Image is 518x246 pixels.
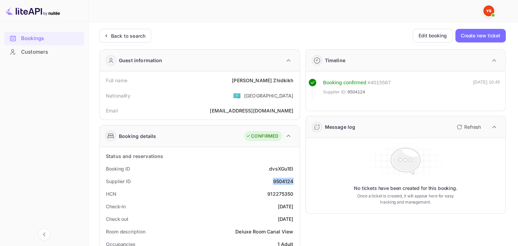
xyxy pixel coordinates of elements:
div: Check-in [106,203,126,210]
p: No tickets have been created for this booking. [354,185,457,192]
div: Status and reservations [106,153,163,160]
button: Create new ticket [455,29,506,42]
div: Customers [4,46,84,59]
div: Check out [106,215,128,223]
div: # 4015587 [367,79,391,87]
button: Refresh [453,122,484,133]
span: 9504124 [347,89,365,95]
div: [EMAIL_ADDRESS][DOMAIN_NAME] [210,107,293,114]
div: [DATE] [278,203,294,210]
div: dvsXGu1EI [269,165,293,172]
div: Timeline [325,57,345,64]
span: Supplier ID: [323,89,347,95]
div: Bookings [21,35,81,42]
div: [PERSON_NAME] Zhidkikh [232,77,293,84]
a: Customers [4,46,84,58]
img: LiteAPI logo [5,5,60,16]
div: Guest information [119,57,162,64]
div: Back to search [111,32,145,39]
div: CONFIRMED [246,133,278,140]
button: Collapse navigation [38,228,50,241]
button: Edit booking [413,29,453,42]
a: Bookings [4,32,84,45]
div: Full name [106,77,127,84]
div: [DATE] [278,215,294,223]
div: Supplier ID [106,178,131,185]
div: Deluxe Room Canal View [235,228,293,235]
p: Once a ticket is created, it will appear here for easy tracking and management. [352,193,459,205]
div: Booking ID [106,165,130,172]
div: Booking details [119,133,156,140]
div: [GEOGRAPHIC_DATA] [244,92,294,99]
div: Room description [106,228,145,235]
div: 912275350 [267,190,293,197]
div: Booking confirmed [323,79,366,87]
div: 9504124 [273,178,293,185]
div: HCN [106,190,116,197]
div: Customers [21,48,81,56]
div: Message log [325,123,356,130]
img: Yandex Support [483,5,494,16]
p: Refresh [464,123,481,130]
div: Email [106,107,118,114]
div: Nationality [106,92,130,99]
span: United States [233,89,241,102]
div: [DATE] 10:45 [473,79,500,99]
